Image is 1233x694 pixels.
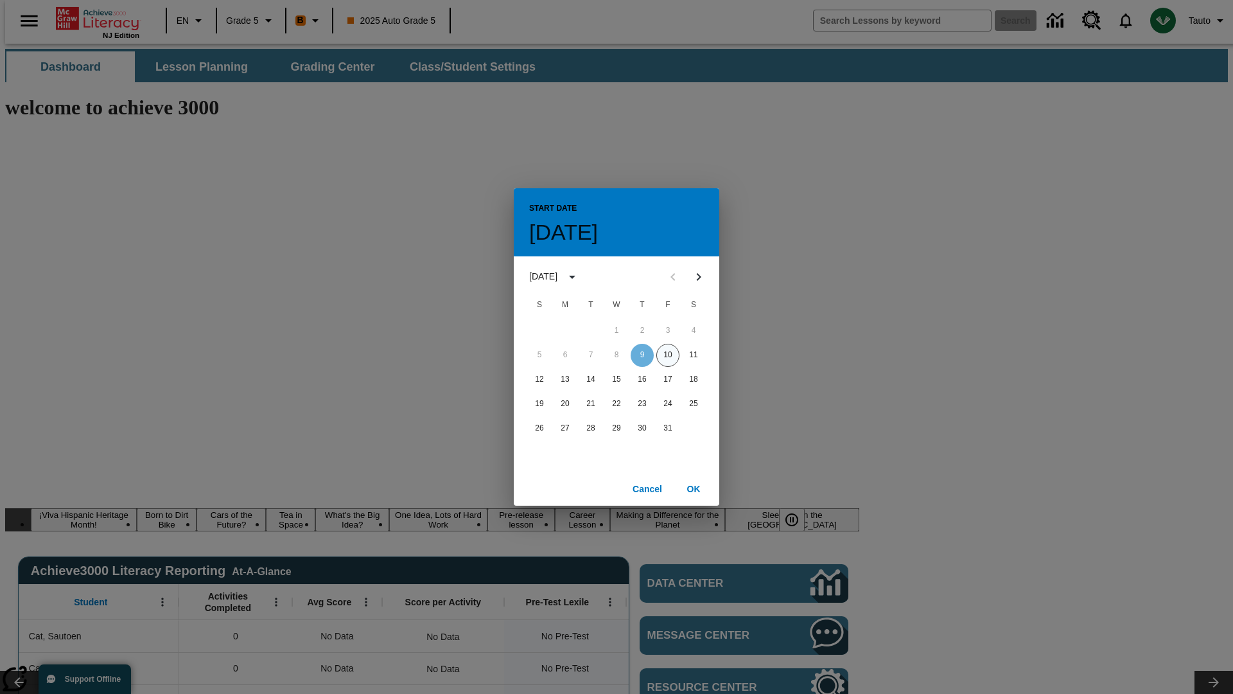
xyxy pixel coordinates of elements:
[682,393,705,416] button: 25
[656,417,679,440] button: 31
[656,393,679,416] button: 24
[686,264,712,290] button: Next month
[579,368,602,391] button: 14
[554,368,577,391] button: 13
[554,292,577,318] span: Monday
[529,219,598,246] h4: [DATE]
[529,270,557,283] div: [DATE]
[579,292,602,318] span: Tuesday
[631,368,654,391] button: 16
[579,417,602,440] button: 28
[627,477,668,501] button: Cancel
[605,292,628,318] span: Wednesday
[561,266,583,288] button: calendar view is open, switch to year view
[631,417,654,440] button: 30
[528,292,551,318] span: Sunday
[605,393,628,416] button: 22
[605,368,628,391] button: 15
[682,292,705,318] span: Saturday
[656,292,679,318] span: Friday
[528,393,551,416] button: 19
[631,393,654,416] button: 23
[528,368,551,391] button: 12
[579,393,602,416] button: 21
[529,199,577,219] span: Start Date
[528,417,551,440] button: 26
[605,417,628,440] button: 29
[682,368,705,391] button: 18
[673,477,714,501] button: OK
[554,417,577,440] button: 27
[554,393,577,416] button: 20
[631,292,654,318] span: Thursday
[656,368,679,391] button: 17
[656,344,679,367] button: 10
[682,344,705,367] button: 11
